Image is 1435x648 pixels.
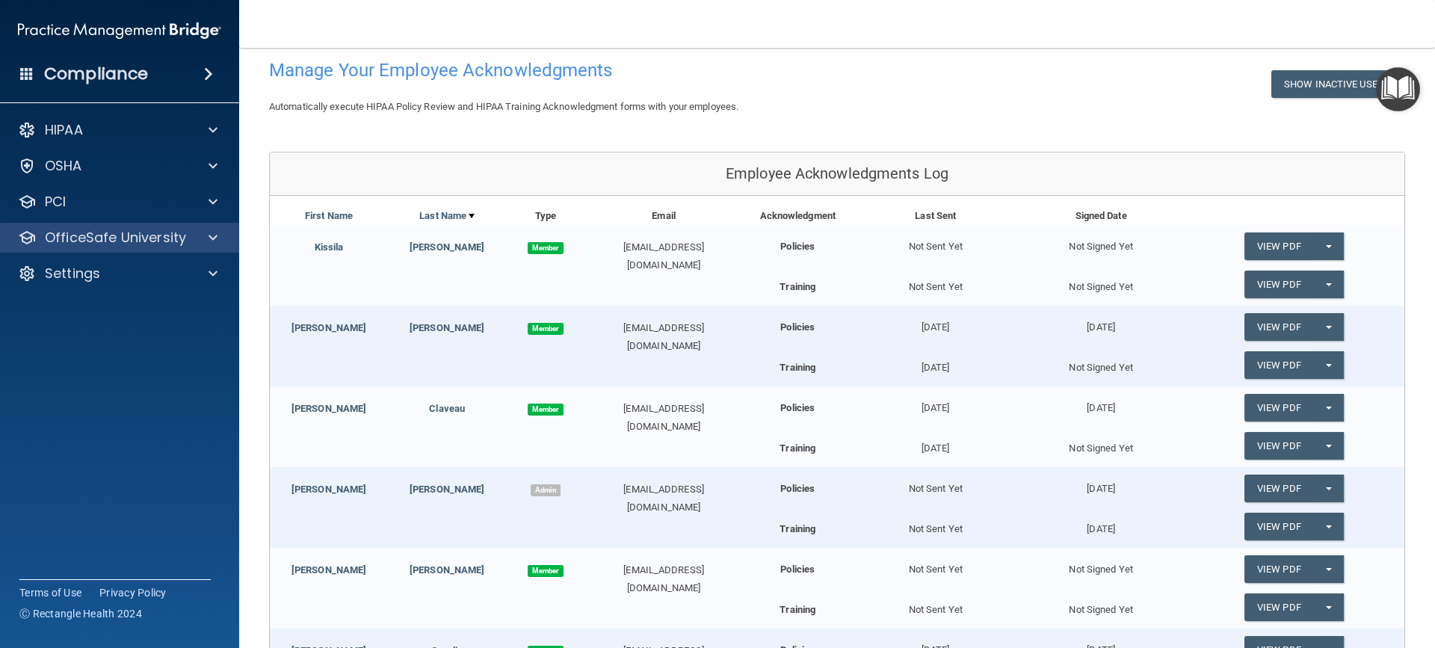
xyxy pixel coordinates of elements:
a: First Name [305,207,353,225]
b: Training [780,523,815,534]
div: [DATE] [853,306,1018,336]
h4: Manage Your Employee Acknowledgments [269,61,922,80]
p: PCI [45,193,66,211]
span: Ⓒ Rectangle Health 2024 [19,606,142,621]
div: [EMAIL_ADDRESS][DOMAIN_NAME] [585,481,743,516]
a: Terms of Use [19,585,81,600]
a: Claveau [429,403,465,414]
a: View PDF [1244,394,1313,422]
span: Admin [531,484,561,496]
p: HIPAA [45,121,83,139]
a: [PERSON_NAME] [291,322,366,333]
a: OfficeSafe University [18,229,217,247]
a: HIPAA [18,121,217,139]
a: View PDF [1244,593,1313,621]
div: Signed Date [1018,207,1183,225]
div: [DATE] [1018,306,1183,336]
a: View PDF [1244,513,1313,540]
div: Not Signed Yet [1018,351,1183,377]
div: Not Sent Yet [853,593,1018,619]
div: [EMAIL_ADDRESS][DOMAIN_NAME] [585,319,743,355]
p: Settings [45,265,100,283]
div: Not Sent Yet [853,513,1018,538]
a: View PDF [1244,555,1313,583]
a: [PERSON_NAME] [291,484,366,495]
a: View PDF [1244,232,1313,260]
div: [DATE] [1018,386,1183,417]
a: View PDF [1244,475,1313,502]
span: Member [528,242,564,254]
b: Training [780,362,815,373]
div: Not Sent Yet [853,271,1018,296]
b: Policies [780,483,815,494]
span: Member [528,565,564,577]
b: Policies [780,564,815,575]
a: View PDF [1244,271,1313,298]
div: [DATE] [1018,513,1183,538]
div: Not Sent Yet [853,225,1018,256]
p: OSHA [45,157,82,175]
a: Last Name [419,207,475,225]
button: Show Inactive Users [1271,70,1401,98]
div: Not Signed Yet [1018,593,1183,619]
div: Employee Acknowledgments Log [270,152,1404,196]
a: [PERSON_NAME] [291,403,366,414]
div: Not Sent Yet [853,548,1018,578]
div: Email [585,207,743,225]
div: [DATE] [1018,467,1183,498]
b: Training [780,281,815,292]
a: [PERSON_NAME] [410,564,484,576]
b: Policies [780,402,815,413]
div: Not Sent Yet [853,467,1018,498]
a: [PERSON_NAME] [410,484,484,495]
a: Kissila [315,241,344,253]
a: View PDF [1244,313,1313,341]
span: Member [528,404,564,416]
a: View PDF [1244,432,1313,460]
div: Not Signed Yet [1018,432,1183,457]
b: Training [780,442,815,454]
div: Type [506,207,584,225]
b: Policies [780,321,815,333]
div: [EMAIL_ADDRESS][DOMAIN_NAME] [585,400,743,436]
div: [DATE] [853,386,1018,417]
a: Privacy Policy [99,585,167,600]
div: Acknowledgment [743,207,854,225]
div: [DATE] [853,351,1018,377]
div: Last Sent [853,207,1018,225]
a: OSHA [18,157,217,175]
div: [EMAIL_ADDRESS][DOMAIN_NAME] [585,561,743,597]
span: Member [528,323,564,335]
img: PMB logo [18,16,221,46]
h4: Compliance [44,64,148,84]
a: Settings [18,265,217,283]
button: Open Resource Center [1376,67,1420,111]
div: Not Signed Yet [1018,548,1183,578]
b: Training [780,604,815,615]
div: [EMAIL_ADDRESS][DOMAIN_NAME] [585,238,743,274]
p: OfficeSafe University [45,229,186,247]
div: [DATE] [853,432,1018,457]
a: [PERSON_NAME] [410,322,484,333]
a: [PERSON_NAME] [410,241,484,253]
a: View PDF [1244,351,1313,379]
div: Not Signed Yet [1018,271,1183,296]
a: PCI [18,193,217,211]
b: Policies [780,241,815,252]
span: Automatically execute HIPAA Policy Review and HIPAA Training Acknowledgment forms with your emplo... [269,101,738,112]
div: Not Signed Yet [1018,225,1183,256]
a: [PERSON_NAME] [291,564,366,576]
